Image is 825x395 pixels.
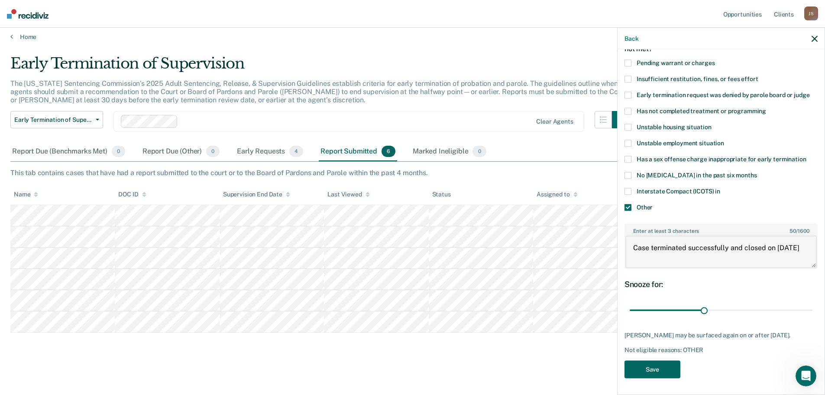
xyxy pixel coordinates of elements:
label: Enter at least 3 characters [625,225,817,234]
span: Unstable employment situation [637,140,724,147]
span: 4 [289,146,303,157]
span: Has not completed treatment or programming [637,108,766,114]
div: [PERSON_NAME] may be surfaced again on or after [DATE]. [624,332,818,339]
span: No [MEDICAL_DATA] in the past six months [637,172,757,179]
textarea: Case terminated successfully and closed on [DATE] [625,236,817,268]
iframe: Intercom live chat [796,366,816,386]
span: 0 [472,146,486,157]
span: Insufficient restitution, fines, or fees effort [637,75,758,82]
div: Status [432,191,451,198]
span: Other [637,204,653,211]
div: Supervision End Date [223,191,290,198]
div: Early Requests [235,142,305,161]
span: Has a sex offense charge inappropriate for early termination [637,156,806,163]
p: The [US_STATE] Sentencing Commission’s 2025 Adult Sentencing, Release, & Supervision Guidelines e... [10,79,627,104]
span: Interstate Compact (ICOTS) in [637,188,720,195]
button: Back [624,35,638,42]
div: DOC ID [118,191,146,198]
a: Home [10,33,815,41]
div: Report Submitted [319,142,397,161]
div: Name [14,191,38,198]
div: J S [804,7,818,20]
div: Assigned to [537,191,577,198]
span: 0 [112,146,125,157]
button: Save [624,360,680,378]
span: Pending warrant or charges [637,59,715,66]
span: 0 [206,146,220,157]
div: This tab contains cases that have had a report submitted to the court or to the Board of Pardons ... [10,169,815,177]
span: 50 [789,228,796,234]
div: Not eligible reasons: OTHER [624,346,818,354]
div: Snooze for: [624,279,818,289]
div: Clear agents [536,118,573,125]
span: Unstable housing situation [637,124,711,131]
div: Early Termination of Supervision [10,55,629,79]
span: / 1600 [789,228,809,234]
img: Recidiviz [7,9,49,19]
span: 6 [382,146,395,157]
div: Last Viewed [327,191,369,198]
span: Early termination request was denied by parole board or judge [637,91,809,98]
div: Report Due (Benchmarks Met) [10,142,127,161]
div: Report Due (Other) [141,142,221,161]
div: Marked Ineligible [411,142,488,161]
span: Early Termination of Supervision [14,116,92,124]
